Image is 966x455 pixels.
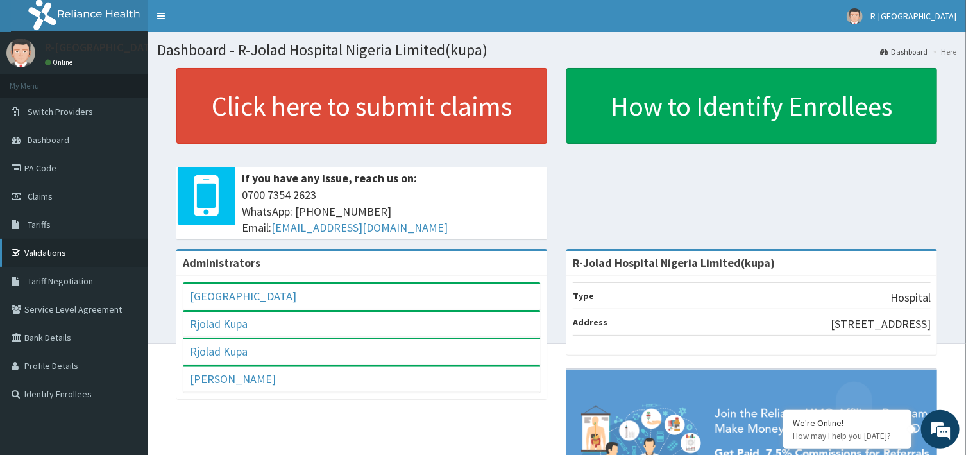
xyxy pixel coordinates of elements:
span: 0700 7354 2623 WhatsApp: [PHONE_NUMBER] Email: [242,187,541,236]
b: If you have any issue, reach us on: [242,171,417,185]
a: Dashboard [880,46,928,57]
p: Hospital [890,289,931,306]
span: Dashboard [28,134,69,146]
p: [STREET_ADDRESS] [831,316,931,332]
img: User Image [6,39,35,67]
a: Click here to submit claims [176,68,547,144]
img: User Image [847,8,863,24]
b: Address [573,316,607,328]
p: R-[GEOGRAPHIC_DATA] [45,42,160,53]
a: [EMAIL_ADDRESS][DOMAIN_NAME] [271,220,448,235]
li: Here [929,46,956,57]
span: Claims [28,191,53,202]
span: Switch Providers [28,106,93,117]
b: Administrators [183,255,260,270]
span: R-[GEOGRAPHIC_DATA] [870,10,956,22]
a: How to Identify Enrollees [566,68,937,144]
a: Online [45,58,76,67]
span: Tariff Negotiation [28,275,93,287]
strong: R-Jolad Hospital Nigeria Limited(kupa) [573,255,775,270]
b: Type [573,290,594,302]
a: Rjolad Kupa [190,344,248,359]
span: Tariffs [28,219,51,230]
div: We're Online! [793,417,902,429]
a: [GEOGRAPHIC_DATA] [190,289,296,304]
p: How may I help you today? [793,431,902,442]
a: Rjolad Kupa [190,316,248,331]
a: [PERSON_NAME] [190,372,276,386]
h1: Dashboard - R-Jolad Hospital Nigeria Limited(kupa) [157,42,956,58]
